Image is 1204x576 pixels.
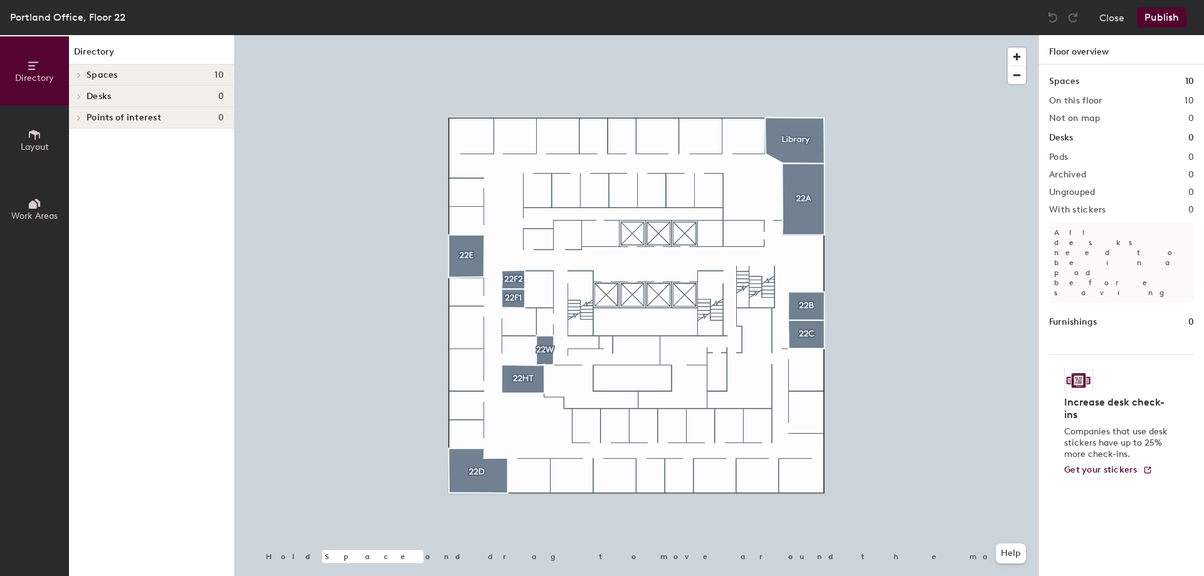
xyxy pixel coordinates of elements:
[11,211,58,221] span: Work Areas
[69,45,234,65] h1: Directory
[1064,370,1093,391] img: Sticker logo
[1039,35,1204,65] h1: Floor overview
[1049,205,1106,215] h2: With stickers
[1049,113,1100,123] h2: Not on map
[1049,315,1097,329] h1: Furnishings
[218,113,224,123] span: 0
[1049,152,1068,162] h2: Pods
[87,70,118,80] span: Spaces
[1064,426,1171,460] p: Companies that use desk stickers have up to 25% more check-ins.
[21,142,49,152] span: Layout
[1049,131,1073,145] h1: Desks
[1049,75,1079,88] h1: Spaces
[1049,96,1102,106] h2: On this floor
[87,92,111,102] span: Desks
[1137,8,1186,28] button: Publish
[1185,75,1194,88] h1: 10
[218,92,224,102] span: 0
[214,70,224,80] span: 10
[1188,131,1194,145] h1: 0
[1047,11,1059,24] img: Undo
[1064,464,1138,475] span: Get your stickers
[1099,8,1124,28] button: Close
[1188,187,1194,197] h2: 0
[1064,465,1153,476] a: Get your stickers
[1188,205,1194,215] h2: 0
[1049,170,1086,180] h2: Archived
[1067,11,1079,24] img: Redo
[87,113,161,123] span: Points of interest
[15,73,54,83] span: Directory
[1049,187,1096,197] h2: Ungrouped
[1049,223,1194,303] p: All desks need to be in a pod before saving
[1185,96,1194,106] h2: 10
[10,9,125,25] div: Portland Office, Floor 22
[1188,152,1194,162] h2: 0
[1188,315,1194,329] h1: 0
[1188,113,1194,123] h2: 0
[1188,170,1194,180] h2: 0
[1064,396,1171,421] h4: Increase desk check-ins
[996,543,1026,563] button: Help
